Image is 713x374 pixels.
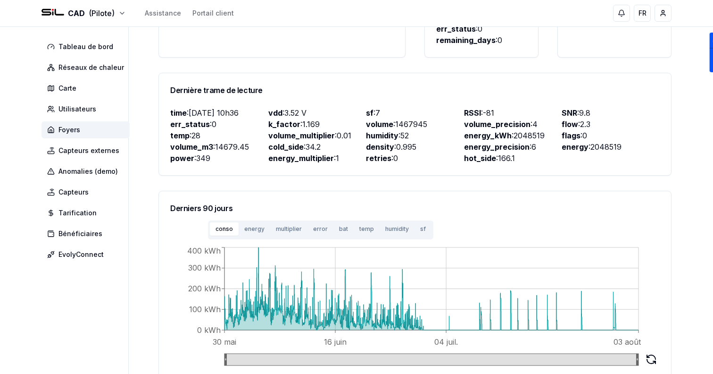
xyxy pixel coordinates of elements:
[58,84,76,93] span: Carte
[366,119,393,129] span: volume
[354,222,380,236] button: temp
[366,141,464,153] p: : 0.995
[562,131,580,140] span: flags
[562,130,660,141] p: : 0
[170,107,268,119] p: : [DATE] 10h36
[268,107,366,119] p: : 3.52 V
[58,250,104,259] span: EvolyConnect
[636,354,638,365] g: Min value: undefined, Max value: undefined
[145,8,181,18] a: Assistance
[170,85,660,96] h3: Dernière trame de lecture
[170,131,190,140] span: temp
[436,35,496,45] span: remaining_days
[170,130,268,141] p: : 28
[562,141,660,153] p: : 2048519
[58,146,119,155] span: Capteurs externes
[41,121,133,138] a: Foyers
[58,229,102,238] span: Bénéficiaires
[268,153,334,163] span: energy_multiplier
[41,142,133,159] a: Capteurs externes
[268,119,300,129] span: k_factor
[366,131,398,140] span: humidity
[464,131,512,140] span: energy_kWh
[324,337,347,347] tspan: 16 juin
[189,305,221,314] tspan: 100 kWh
[464,119,531,129] span: volume_precision
[197,325,221,335] tspan: 0 kWh
[239,222,270,236] button: energy
[268,130,366,141] p: : 0.01
[41,38,133,55] a: Tableau de bord
[213,337,236,347] tspan: 30 mai
[464,141,562,153] p: : 6
[41,2,64,25] img: SIL - CAD Logo
[41,8,126,19] button: CAD(Pilote)
[562,119,578,129] span: flow
[68,8,85,19] span: CAD
[562,108,577,118] span: SNR
[464,130,562,141] p: : 2048519
[366,153,391,163] span: retries
[170,142,213,152] span: volume_m3
[268,153,366,164] p: : 1
[562,107,660,119] p: : 9.8
[614,337,641,347] tspan: 03 août
[41,163,133,180] a: Anomalies (demo)
[187,246,221,255] tspan: 400 kWh
[415,222,431,236] button: sf
[268,131,335,140] span: volume_multiplier
[170,141,268,153] p: : 14679.45
[436,24,476,34] span: err_status
[436,23,527,34] p: : 0
[464,153,562,164] p: : 166.1
[58,125,80,135] span: Foyers
[366,108,373,118] span: sf
[268,119,366,130] p: : 1.169
[366,107,464,119] p: : 7
[464,153,496,163] span: hot_side
[41,184,133,201] a: Capteurs
[89,8,115,19] span: (Pilote)
[41,101,133,118] a: Utilisateurs
[270,222,307,236] button: multiplier
[58,208,97,218] span: Tarification
[41,246,133,263] a: EvolyConnect
[464,108,481,118] span: RSSI
[268,108,282,118] span: vdd
[464,142,530,152] span: energy_precision
[170,153,194,163] span: power
[170,153,268,164] p: : 349
[224,354,227,365] g: Min value: undefined, Max value: undefined
[58,167,118,176] span: Anomalies (demo)
[268,141,366,153] p: : 34.2
[188,263,221,272] tspan: 300 kWh
[366,130,464,141] p: : 52
[464,107,562,119] p: : -81
[333,222,354,236] button: bat
[170,203,660,214] h3: Derniers 90 jours
[41,59,133,76] a: Réseaux de chaleur
[562,142,589,152] span: energy
[366,142,394,152] span: density
[366,153,464,164] p: : 0
[634,5,651,22] button: FR
[170,119,268,130] p: : 0
[464,119,562,130] p: : 4
[192,8,234,18] a: Portail client
[268,142,304,152] span: cold_side
[380,222,415,236] button: humidity
[562,119,660,130] p: : 2.3
[307,222,333,236] button: error
[366,119,464,130] p: : 1467945
[41,80,133,97] a: Carte
[434,337,458,347] tspan: 04 juil.
[58,63,124,72] span: Réseaux de chaleur
[58,187,89,197] span: Capteurs
[58,104,96,114] span: Utilisateurs
[41,225,133,242] a: Bénéficiaires
[188,284,221,293] tspan: 200 kWh
[170,119,210,129] span: err_status
[210,222,239,236] button: conso
[41,204,133,221] a: Tarification
[638,8,647,18] span: FR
